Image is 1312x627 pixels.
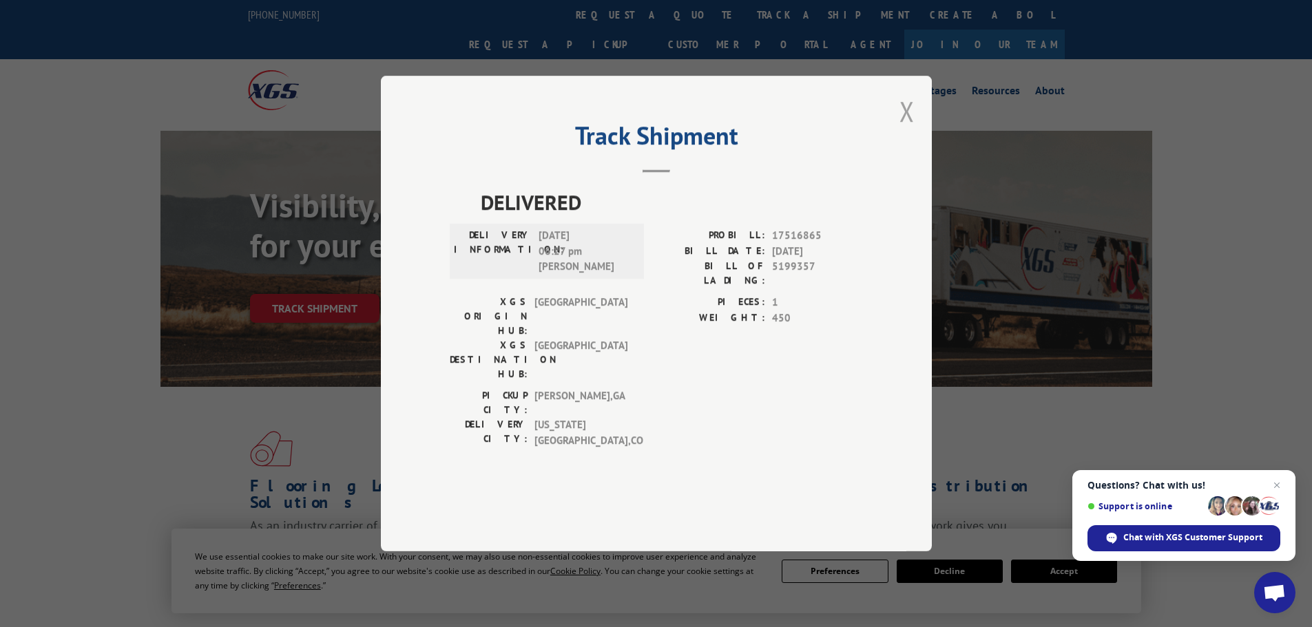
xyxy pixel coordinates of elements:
[656,295,765,310] label: PIECES:
[656,244,765,259] label: BILL DATE:
[534,388,627,417] span: [PERSON_NAME] , GA
[1087,525,1280,551] div: Chat with XGS Customer Support
[481,187,863,217] span: DELIVERED
[899,93,915,129] button: Close modal
[1123,531,1262,544] span: Chat with XGS Customer Support
[1254,572,1295,613] div: Open chat
[772,228,863,244] span: 17516865
[1269,477,1285,493] span: Close chat
[772,295,863,310] span: 1
[534,338,627,381] span: [GEOGRAPHIC_DATA]
[450,388,528,417] label: PICKUP CITY:
[656,310,765,326] label: WEIGHT:
[772,259,863,288] span: 5199357
[450,295,528,338] label: XGS ORIGIN HUB:
[1087,501,1203,511] span: Support is online
[534,295,627,338] span: [GEOGRAPHIC_DATA]
[539,228,632,275] span: [DATE] 06:27 pm [PERSON_NAME]
[534,417,627,448] span: [US_STATE][GEOGRAPHIC_DATA] , CO
[450,126,863,152] h2: Track Shipment
[656,228,765,244] label: PROBILL:
[656,259,765,288] label: BILL OF LADING:
[1087,480,1280,491] span: Questions? Chat with us!
[772,244,863,259] span: [DATE]
[450,417,528,448] label: DELIVERY CITY:
[772,310,863,326] span: 450
[450,338,528,381] label: XGS DESTINATION HUB:
[454,228,532,275] label: DELIVERY INFORMATION:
